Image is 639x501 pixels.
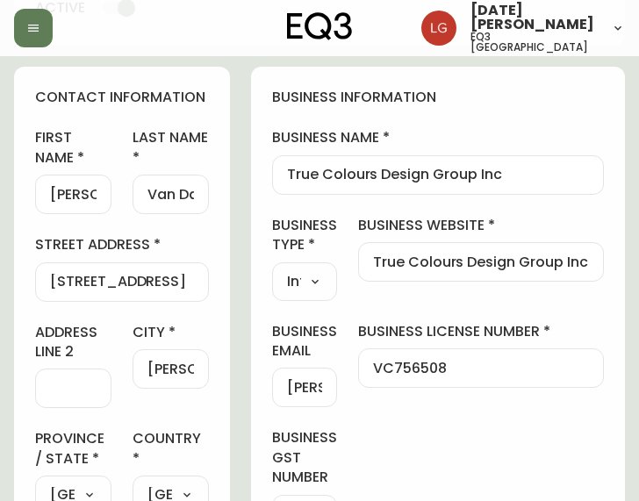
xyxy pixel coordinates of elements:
[272,216,337,255] label: business type
[373,254,589,270] input: https://www.designshop.com
[133,429,209,469] label: country
[35,323,111,362] label: address line 2
[358,216,604,235] label: business website
[272,88,604,107] h4: business information
[470,4,597,32] span: [DATE][PERSON_NAME]
[358,322,604,341] label: business license number
[272,128,604,147] label: business name
[35,88,209,107] h4: contact information
[35,429,111,469] label: province / state
[470,32,597,53] h5: eq3 [GEOGRAPHIC_DATA]
[133,128,209,168] label: last name
[272,322,337,361] label: business email
[35,128,111,168] label: first name
[421,11,456,46] img: 2638f148bab13be18035375ceda1d187
[35,235,209,254] label: street address
[287,12,352,40] img: logo
[272,428,337,487] label: business gst number
[133,323,209,342] label: city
